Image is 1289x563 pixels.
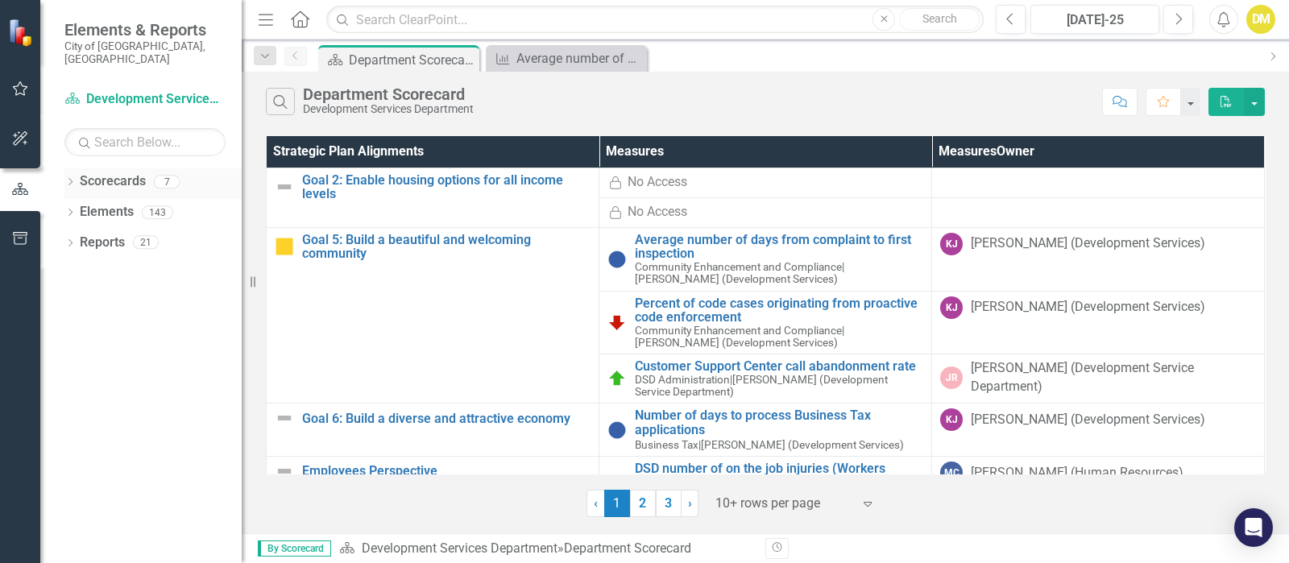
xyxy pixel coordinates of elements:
a: 3 [656,490,682,517]
div: Department Scorecard [349,50,475,70]
span: › [688,495,692,511]
span: Elements & Reports [64,20,226,39]
button: [DATE]-25 [1030,5,1159,34]
a: Number of days to process Business Tax applications [635,408,923,437]
div: 143 [142,205,173,219]
div: Open Intercom Messenger [1234,508,1273,547]
img: Not Defined [275,177,294,197]
a: Reports [80,234,125,252]
span: 1 [604,490,630,517]
div: No Access [628,173,687,192]
img: ClearPoint Strategy [8,19,36,47]
div: JR [940,366,963,389]
a: Goal 5: Build a beautiful and welcoming community [302,233,591,261]
div: [DATE]-25 [1036,10,1154,30]
button: DM [1246,5,1275,34]
span: | [730,373,732,386]
input: Search ClearPoint... [326,6,984,34]
small: [PERSON_NAME] (Development Service Department) [635,374,923,398]
span: Search [922,12,957,25]
img: Proceeding as Planned [607,474,627,493]
div: Average number of days from complaint to first inspection [516,48,643,68]
div: 7 [154,175,180,188]
div: KJ [940,296,963,319]
div: KJ [940,233,963,255]
a: Goal 2: Enable housing options for all income levels [302,173,591,201]
img: Reviewing for Improvement [607,313,627,332]
a: Average number of days from complaint to first inspection [490,48,643,68]
span: ‹ [594,495,598,511]
img: Proceeding as Planned [607,369,627,388]
div: Department Scorecard [303,85,474,103]
div: No Access [628,203,687,221]
div: Department Scorecard [564,540,691,556]
div: » [339,540,753,558]
span: | [842,324,844,337]
div: Development Services Department [303,103,474,115]
a: Elements [80,203,134,221]
div: [PERSON_NAME] (Development Services) [971,411,1205,429]
div: MC [940,462,963,484]
div: 21 [133,236,159,250]
span: Business Tax [635,438,698,451]
a: Customer Support Center call abandonment rate [635,359,923,374]
small: [PERSON_NAME] (Development Services) [635,439,904,451]
a: Employees Perspective [302,464,591,478]
button: Search [899,8,980,31]
span: | [698,438,701,451]
img: Information Unavailable [607,420,627,440]
a: Percent of code cases originating from proactive code enforcement [635,296,923,325]
img: Monitoring Progress [275,237,294,256]
small: [PERSON_NAME] (Development Services) [635,325,923,349]
a: 2 [630,490,656,517]
div: KJ [940,408,963,431]
img: Not Defined [275,462,294,481]
img: Not Defined [275,408,294,428]
span: Community Enhancement and Compliance [635,260,842,273]
img: Information Unavailable [607,250,627,269]
span: DSD Administration [635,373,730,386]
span: Community Enhancement and Compliance [635,324,842,337]
div: [PERSON_NAME] (Development Services) [971,298,1205,317]
div: [PERSON_NAME] (Development Service Department) [971,359,1256,396]
div: [PERSON_NAME] (Human Resources) [971,464,1183,482]
span: | [842,260,844,273]
a: Scorecards [80,172,146,191]
small: City of [GEOGRAPHIC_DATA], [GEOGRAPHIC_DATA] [64,39,226,66]
a: Development Services Department [362,540,557,556]
small: [PERSON_NAME] (Development Services) [635,261,923,285]
a: DSD number of on the job injuries (Workers Compensation claims filed) [635,462,923,490]
a: Development Services Department [64,90,226,109]
span: By Scorecard [258,540,331,557]
div: [PERSON_NAME] (Development Services) [971,234,1205,253]
a: Goal 6: Build a diverse and attractive economy [302,412,591,426]
input: Search Below... [64,128,226,156]
a: Average number of days from complaint to first inspection [635,233,923,261]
